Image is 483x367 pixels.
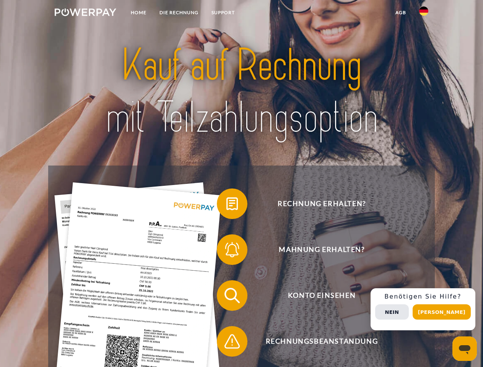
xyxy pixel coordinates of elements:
a: Home [124,6,153,19]
img: qb_warning.svg [223,332,242,351]
img: logo-powerpay-white.svg [55,8,116,16]
img: de [419,6,428,16]
div: Schnellhilfe [371,288,475,330]
img: title-powerpay_de.svg [73,37,410,146]
a: SUPPORT [205,6,241,19]
h3: Benötigen Sie Hilfe? [375,293,471,300]
span: Konto einsehen [228,280,415,311]
img: qb_bill.svg [223,194,242,213]
a: agb [389,6,413,19]
button: Konto einsehen [217,280,416,311]
button: Mahnung erhalten? [217,234,416,265]
img: qb_bell.svg [223,240,242,259]
button: [PERSON_NAME] [413,304,471,320]
span: Rechnung erhalten? [228,188,415,219]
span: Mahnung erhalten? [228,234,415,265]
iframe: Schaltfläche zum Öffnen des Messaging-Fensters [452,336,477,361]
button: Rechnungsbeanstandung [217,326,416,357]
a: DIE RECHNUNG [153,6,205,19]
button: Nein [375,304,409,320]
img: qb_search.svg [223,286,242,305]
button: Rechnung erhalten? [217,188,416,219]
span: Rechnungsbeanstandung [228,326,415,357]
